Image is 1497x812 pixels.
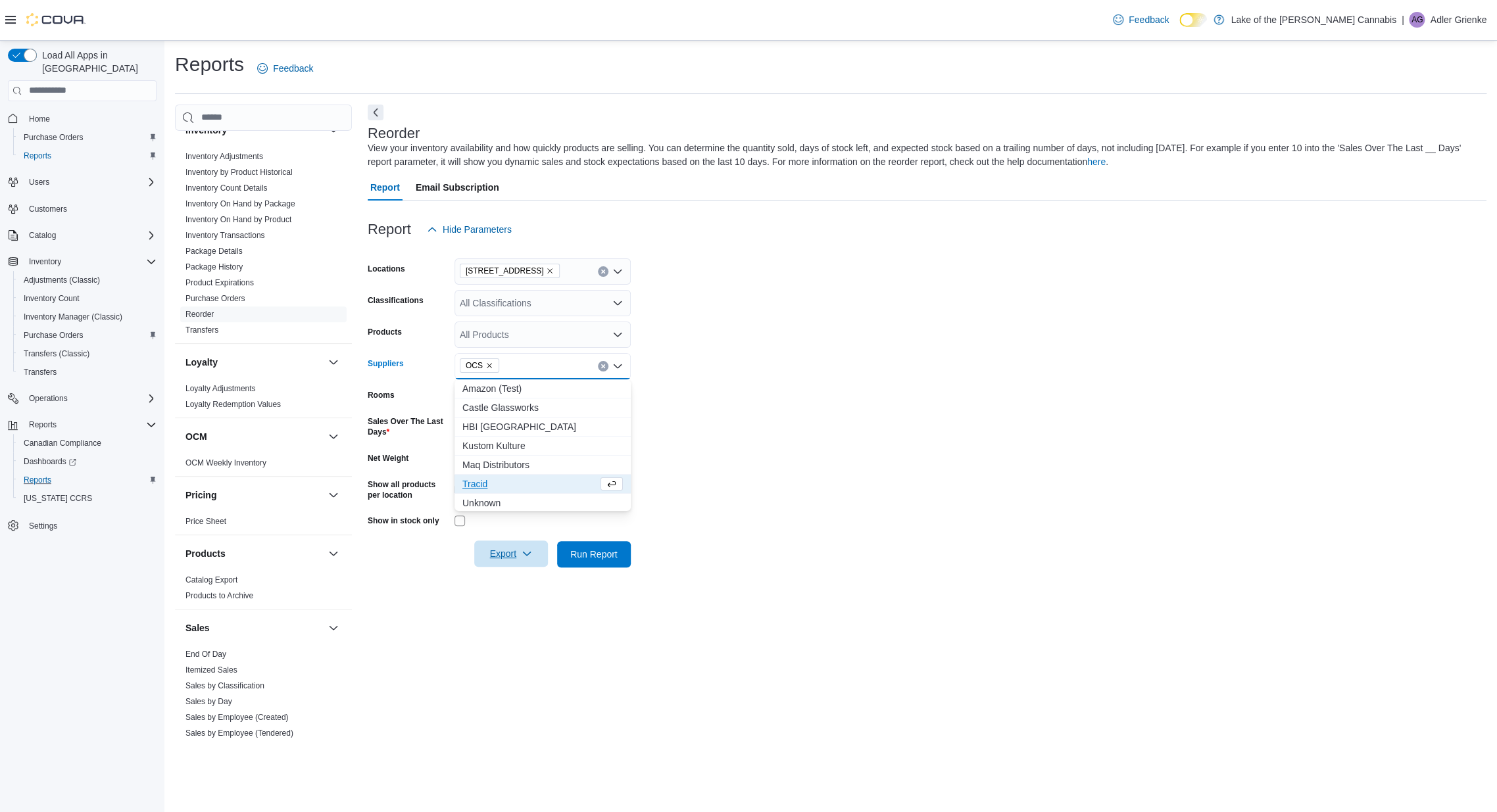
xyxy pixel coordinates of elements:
span: Adjustments (Classic) [24,275,100,285]
button: Open list of options [612,266,623,277]
button: Users [24,174,55,190]
span: Sales by Employee (Tendered) [185,728,293,738]
a: Inventory Count [18,291,85,306]
span: Home [24,110,157,127]
a: Itemized Sales [185,665,237,675]
button: Inventory Manager (Classic) [13,308,162,326]
a: Inventory On Hand by Product [185,215,291,224]
span: Canadian Compliance [24,438,101,448]
span: Sales by Classification [185,681,264,691]
span: Reports [18,472,157,488]
img: Cova [26,13,86,26]
a: Product Expirations [185,278,254,287]
button: Settings [3,515,162,535]
a: Canadian Compliance [18,435,107,451]
a: Sales by Classification [185,681,264,690]
button: Open list of options [612,329,623,340]
label: Net Weight [368,453,408,464]
button: Kustom Kulture [454,437,631,456]
button: Operations [24,391,73,406]
button: Close list of options [612,361,623,371]
span: Castle Glassworks [462,401,623,414]
p: Adler Grienke [1430,12,1486,28]
span: Customers [29,204,67,214]
a: Adjustments (Classic) [18,272,105,288]
a: Reports [18,472,57,488]
label: Products [368,327,402,337]
span: Purchase Orders [18,327,157,343]
button: Export [474,540,548,567]
span: Reports [24,151,51,161]
button: OCM [185,430,323,443]
button: Remove 809 River Drive, Kenora from selection in this group [546,267,554,275]
a: Reorder [185,310,214,319]
a: End Of Day [185,650,226,659]
a: Loyalty Adjustments [185,384,256,393]
a: Inventory Transactions [185,231,265,240]
label: Show in stock only [368,515,439,526]
a: Transfers [18,364,62,380]
span: Inventory Adjustments [185,151,263,162]
span: Feedback [1129,13,1169,26]
span: [STREET_ADDRESS] [466,264,544,277]
div: Pricing [175,513,352,535]
button: Inventory [326,122,341,138]
span: Transfers (Classic) [18,346,157,362]
button: Sales [326,620,341,636]
button: Next [368,105,383,120]
button: Sales [185,621,323,634]
button: HBI Canada [454,418,631,437]
button: Adjustments (Classic) [13,271,162,289]
span: Adjustments (Classic) [18,272,157,288]
span: Inventory On Hand by Product [185,214,291,225]
span: Inventory Count Details [185,183,268,193]
label: Suppliers [368,358,404,369]
span: Purchase Orders [24,132,84,143]
div: Inventory [175,149,352,343]
span: Products to Archive [185,590,253,601]
h3: Products [185,547,226,560]
a: Package Details [185,247,243,256]
label: Locations [368,264,405,274]
div: View your inventory availability and how quickly products are selling. You can determine the quan... [368,141,1480,169]
h3: Pricing [185,489,216,502]
span: Catalog [29,230,56,241]
button: Amazon (Test) [454,379,631,398]
button: Reports [3,416,162,434]
span: Unknown [462,496,623,510]
span: Inventory On Hand by Package [185,199,295,209]
span: AG [1411,12,1423,28]
span: Sales by Day [185,696,232,707]
span: Reports [18,148,157,164]
span: Itemized Sales [185,665,237,675]
span: Kustom Kulture [462,439,623,452]
div: Products [175,572,352,609]
a: Inventory Manager (Classic) [18,309,128,325]
button: OCM [326,429,341,444]
button: Home [3,109,162,128]
span: OCS [466,359,483,372]
button: Tracid [454,475,631,494]
button: Pricing [185,489,323,502]
h3: Loyalty [185,356,218,369]
span: End Of Day [185,649,226,659]
span: Settings [24,517,157,533]
div: Choose from the following options [454,379,631,532]
button: Inventory Count [13,289,162,308]
button: Customers [3,199,162,218]
a: Dashboards [18,454,82,469]
button: Reports [24,417,62,433]
span: Purchase Orders [24,330,84,341]
button: Castle Glassworks [454,398,631,418]
a: Inventory On Hand by Package [185,199,295,208]
a: Home [24,111,55,127]
span: Export [482,540,540,567]
span: Inventory by Product Historical [185,167,293,178]
a: [US_STATE] CCRS [18,490,97,506]
span: Washington CCRS [18,490,157,506]
a: Transfers (Classic) [18,346,95,362]
span: Dashboards [24,456,76,467]
a: Purchase Orders [18,327,89,343]
p: Lake of the [PERSON_NAME] Cannabis [1231,12,1396,28]
span: Inventory Manager (Classic) [24,312,122,322]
